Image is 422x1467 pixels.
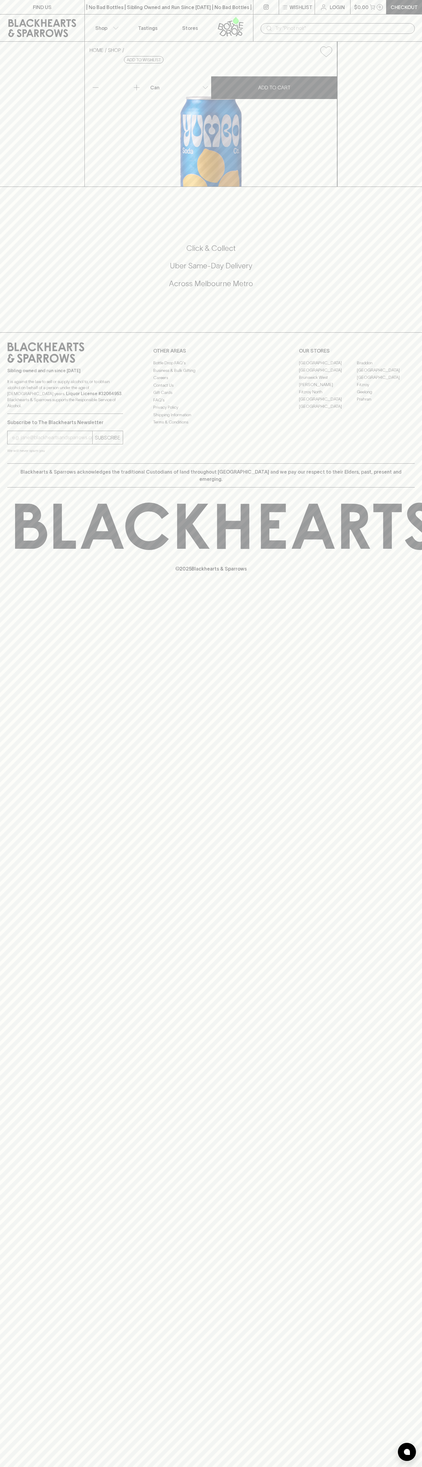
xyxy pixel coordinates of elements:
[357,374,415,381] a: [GEOGRAPHIC_DATA]
[148,81,211,94] div: Can
[85,14,127,41] button: Shop
[12,433,92,443] input: e.g. jane@blackheartsandsparrows.com.au
[153,374,269,382] a: Careers
[299,388,357,395] a: Fitzroy North
[33,4,52,11] p: FIND US
[153,382,269,389] a: Contact Us
[7,261,415,271] h5: Uber Same-Day Delivery
[275,24,410,33] input: Try "Pinot noir"
[318,44,335,59] button: Add to wishlist
[127,14,169,41] a: Tastings
[357,395,415,403] a: Prahran
[404,1449,410,1455] img: bubble-icon
[391,4,418,11] p: Checkout
[7,379,123,409] p: It is against the law to sell or supply alcohol to, or to obtain alcohol on behalf of a person un...
[299,347,415,354] p: OUR STORES
[138,24,157,32] p: Tastings
[169,14,211,41] a: Stores
[357,359,415,366] a: Braddon
[95,434,120,441] p: SUBSCRIBE
[7,368,123,374] p: Sibling owned and run since [DATE]
[357,381,415,388] a: Fitzroy
[299,403,357,410] a: [GEOGRAPHIC_DATA]
[299,374,357,381] a: Brunswick West
[95,24,107,32] p: Shop
[153,360,269,367] a: Bottle Drop FAQ's
[299,381,357,388] a: [PERSON_NAME]
[153,389,269,396] a: Gift Cards
[7,419,123,426] p: Subscribe to The Blackhearts Newsletter
[153,367,269,374] a: Business & Bulk Gifting
[153,411,269,418] a: Shipping Information
[85,62,337,187] img: 20700.png
[290,4,313,11] p: Wishlist
[12,468,410,483] p: Blackhearts & Sparrows acknowledges the traditional Custodians of land throughout [GEOGRAPHIC_DAT...
[153,404,269,411] a: Privacy Policy
[7,279,415,289] h5: Across Melbourne Metro
[153,347,269,354] p: OTHER AREAS
[211,76,337,99] button: ADD TO CART
[357,388,415,395] a: Geelong
[66,391,122,396] strong: Liquor License #32064953
[108,47,121,53] a: SHOP
[7,219,415,320] div: Call to action block
[153,419,269,426] a: Terms & Conditions
[7,448,123,454] p: We will never spam you
[354,4,369,11] p: $0.00
[90,47,103,53] a: HOME
[299,366,357,374] a: [GEOGRAPHIC_DATA]
[150,84,160,91] p: Can
[330,4,345,11] p: Login
[357,366,415,374] a: [GEOGRAPHIC_DATA]
[258,84,290,91] p: ADD TO CART
[182,24,198,32] p: Stores
[124,56,163,63] button: Add to wishlist
[299,359,357,366] a: [GEOGRAPHIC_DATA]
[379,5,381,9] p: 0
[153,396,269,404] a: FAQ's
[93,431,123,444] button: SUBSCRIBE
[7,243,415,253] h5: Click & Collect
[299,395,357,403] a: [GEOGRAPHIC_DATA]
